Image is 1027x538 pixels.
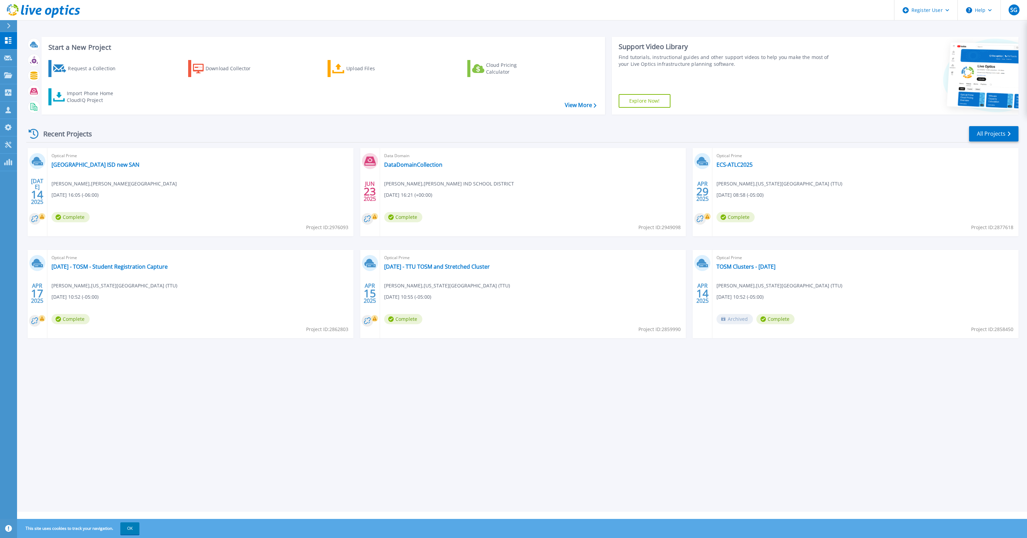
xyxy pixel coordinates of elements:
span: 23 [364,189,376,194]
span: Project ID: 2976093 [306,224,348,231]
a: Download Collector [188,60,264,77]
div: Upload Files [346,62,401,75]
span: Complete [756,314,795,324]
span: SG [1010,7,1017,13]
span: Optical Prime [716,152,1014,160]
span: Optical Prime [716,254,1014,261]
div: [DATE] 2025 [31,179,44,204]
span: Complete [51,212,90,222]
a: Cloud Pricing Calculator [467,60,543,77]
span: Project ID: 2859990 [638,326,681,333]
a: Upload Files [328,60,404,77]
div: Cloud Pricing Calculator [486,62,541,75]
a: All Projects [969,126,1018,141]
span: [PERSON_NAME] , [PERSON_NAME][GEOGRAPHIC_DATA] [51,180,177,188]
span: [DATE] 16:05 (-06:00) [51,191,99,199]
a: DataDomainCollection [384,161,442,168]
span: Project ID: 2949098 [638,224,681,231]
div: Support Video Library [619,42,830,51]
span: Complete [384,314,422,324]
button: OK [120,522,139,535]
span: Complete [716,212,755,222]
div: Recent Projects [26,125,101,142]
a: TOSM Clusters - [DATE] [716,263,775,270]
span: [PERSON_NAME] , [US_STATE][GEOGRAPHIC_DATA] (TTU) [51,282,177,289]
div: APR 2025 [696,281,709,306]
span: [PERSON_NAME] , [US_STATE][GEOGRAPHIC_DATA] (TTU) [716,180,842,188]
span: Data Domain [384,152,682,160]
div: Request a Collection [68,62,122,75]
span: 17 [31,290,43,296]
span: [DATE] 10:55 (-05:00) [384,293,431,301]
span: [PERSON_NAME] , [PERSON_NAME] IND SCHOOL DISTRICT [384,180,514,188]
span: [PERSON_NAME] , [US_STATE][GEOGRAPHIC_DATA] (TTU) [384,282,510,289]
a: [DATE] - TOSM - Student Registration Capture [51,263,168,270]
a: Request a Collection [48,60,124,77]
div: Find tutorials, instructional guides and other support videos to help you make the most of your L... [619,54,830,68]
div: APR 2025 [363,281,376,306]
span: Optical Prime [51,152,349,160]
span: 15 [364,290,376,296]
div: APR 2025 [696,179,709,204]
a: View More [565,102,596,108]
span: Complete [51,314,90,324]
a: Explore Now! [619,94,670,108]
h3: Start a New Project [48,44,596,51]
div: Import Phone Home CloudIQ Project [67,90,120,104]
span: [DATE] 16:21 (+00:00) [384,191,432,199]
span: Complete [384,212,422,222]
span: Project ID: 2877618 [971,224,1013,231]
div: APR 2025 [31,281,44,306]
a: [GEOGRAPHIC_DATA] ISD new SAN [51,161,139,168]
span: Project ID: 2858450 [971,326,1013,333]
span: 14 [31,192,43,197]
span: [DATE] 10:52 (-05:00) [51,293,99,301]
span: [PERSON_NAME] , [US_STATE][GEOGRAPHIC_DATA] (TTU) [716,282,842,289]
div: JUN 2025 [363,179,376,204]
span: This site uses cookies to track your navigation. [19,522,139,535]
span: 14 [696,290,709,296]
span: Optical Prime [51,254,349,261]
span: 29 [696,189,709,194]
span: [DATE] 10:52 (-05:00) [716,293,764,301]
span: Project ID: 2862803 [306,326,348,333]
a: ECS-ATLC2025 [716,161,753,168]
span: Optical Prime [384,254,682,261]
span: [DATE] 08:58 (-05:00) [716,191,764,199]
a: [DATE] - TTU TOSM and Stretched Cluster [384,263,490,270]
div: Download Collector [206,62,260,75]
span: Archived [716,314,753,324]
